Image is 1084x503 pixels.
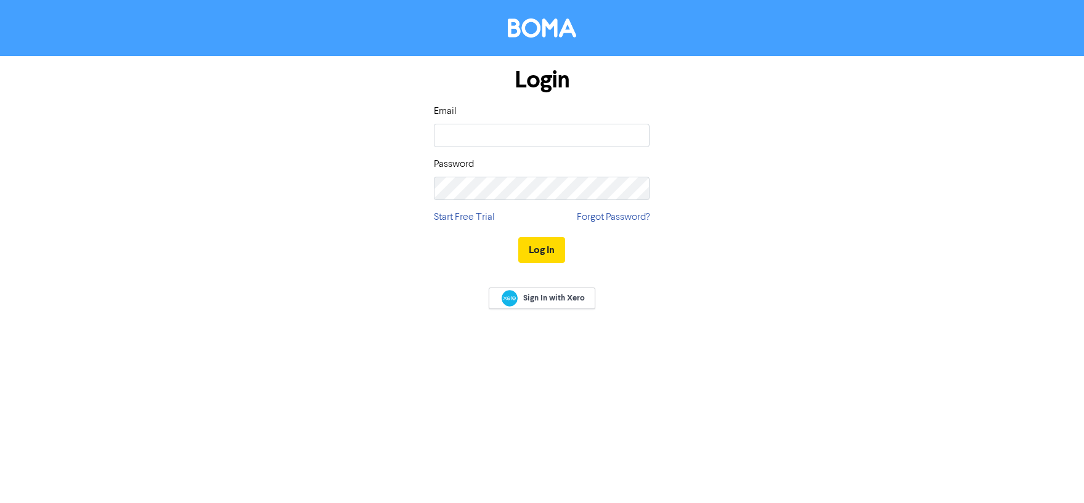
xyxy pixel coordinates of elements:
[434,104,457,119] label: Email
[577,210,650,225] a: Forgot Password?
[502,290,518,307] img: Xero logo
[434,157,474,172] label: Password
[434,210,495,225] a: Start Free Trial
[434,66,650,94] h1: Login
[523,292,585,304] span: Sign In with Xero
[489,288,595,309] a: Sign In with Xero
[508,18,576,38] img: BOMA Logo
[518,237,565,263] button: Log In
